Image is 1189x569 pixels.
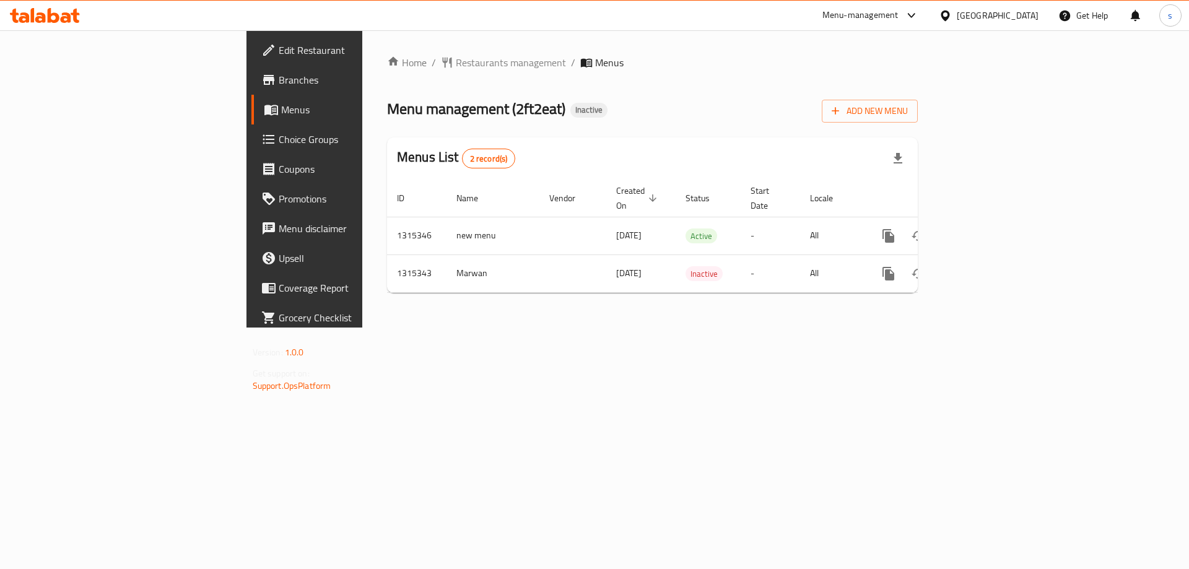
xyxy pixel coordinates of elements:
[874,259,904,289] button: more
[822,8,899,23] div: Menu-management
[686,266,723,281] div: Inactive
[251,243,445,273] a: Upsell
[864,180,1003,217] th: Actions
[751,183,785,213] span: Start Date
[810,191,849,206] span: Locale
[570,105,608,115] span: Inactive
[904,221,933,251] button: Change Status
[279,251,435,266] span: Upsell
[741,217,800,254] td: -
[800,217,864,254] td: All
[549,191,591,206] span: Vendor
[251,273,445,303] a: Coverage Report
[616,265,642,281] span: [DATE]
[251,303,445,332] a: Grocery Checklist
[957,9,1039,22] div: [GEOGRAPHIC_DATA]
[832,103,908,119] span: Add New Menu
[285,344,304,360] span: 1.0.0
[387,55,918,70] nav: breadcrumb
[822,100,918,123] button: Add New Menu
[279,43,435,58] span: Edit Restaurant
[279,280,435,295] span: Coverage Report
[456,55,566,70] span: Restaurants management
[251,154,445,184] a: Coupons
[874,221,904,251] button: more
[251,214,445,243] a: Menu disclaimer
[904,259,933,289] button: Change Status
[570,103,608,118] div: Inactive
[462,149,516,168] div: Total records count
[387,95,565,123] span: Menu management ( 2ft2eat )
[387,180,1003,293] table: enhanced table
[883,144,913,173] div: Export file
[251,35,445,65] a: Edit Restaurant
[686,267,723,281] span: Inactive
[253,365,310,381] span: Get support on:
[441,55,566,70] a: Restaurants management
[1168,9,1172,22] span: s
[397,191,420,206] span: ID
[279,221,435,236] span: Menu disclaimer
[686,229,717,243] span: Active
[281,102,435,117] span: Menus
[251,124,445,154] a: Choice Groups
[279,191,435,206] span: Promotions
[279,310,435,325] span: Grocery Checklist
[397,148,515,168] h2: Menus List
[279,72,435,87] span: Branches
[571,55,575,70] li: /
[279,162,435,176] span: Coupons
[616,227,642,243] span: [DATE]
[251,95,445,124] a: Menus
[456,191,494,206] span: Name
[279,132,435,147] span: Choice Groups
[800,254,864,292] td: All
[251,65,445,95] a: Branches
[446,217,539,254] td: new menu
[686,191,726,206] span: Status
[446,254,539,292] td: Marwan
[463,153,515,165] span: 2 record(s)
[595,55,624,70] span: Menus
[616,183,661,213] span: Created On
[253,344,283,360] span: Version:
[253,378,331,394] a: Support.OpsPlatform
[741,254,800,292] td: -
[251,184,445,214] a: Promotions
